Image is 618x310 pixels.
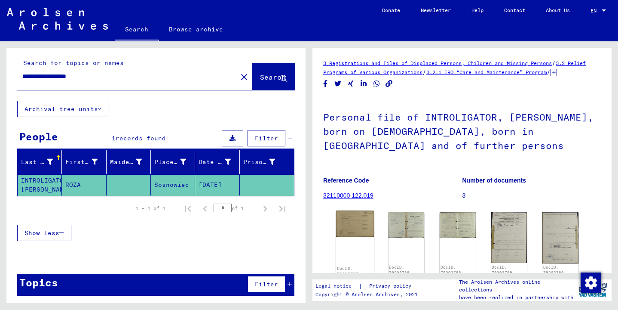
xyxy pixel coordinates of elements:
[441,265,461,276] a: DocID: 79203788
[323,97,601,164] h1: Personal file of INTROLIGATOR, [PERSON_NAME], born on [DEMOGRAPHIC_DATA], born in [GEOGRAPHIC_DAT...
[440,212,476,238] img: 002.jpg
[389,265,410,276] a: DocID: 79203788
[389,212,425,238] img: 001.jpg
[255,280,278,288] span: Filter
[253,63,295,90] button: Search
[248,130,285,146] button: Filter
[336,211,374,237] img: 001.jpg
[154,158,186,167] div: Place of Birth
[18,174,62,195] mat-cell: INTROLIGATOR [PERSON_NAME]
[547,68,551,76] span: /
[323,192,373,199] a: 32110000 122.019
[543,265,564,276] a: DocID: 79203789
[179,200,196,217] button: First page
[257,200,274,217] button: Next page
[552,59,556,67] span: /
[372,78,381,89] button: Share on WhatsApp
[321,78,330,89] button: Share on Facebook
[462,191,601,200] p: 3
[577,279,609,301] img: yv_logo.png
[23,59,124,67] mat-label: Search for topics or names
[422,68,426,76] span: /
[248,276,285,292] button: Filter
[62,174,106,195] mat-cell: ROZA
[151,150,195,174] mat-header-cell: Place of Birth
[491,212,527,263] img: 001.jpg
[19,275,58,290] div: Topics
[315,282,422,291] div: |
[62,150,106,174] mat-header-cell: First Name
[542,212,578,263] img: 002.jpg
[359,78,368,89] button: Share on LinkedIn
[260,73,286,81] span: Search
[116,134,166,142] span: records found
[385,78,394,89] button: Copy link
[240,150,294,174] mat-header-cell: Prisoner #
[154,155,197,169] div: Place of Birth
[17,101,108,117] button: Archival tree units
[18,150,62,174] mat-header-cell: Last Name
[19,129,58,144] div: People
[323,177,369,184] b: Reference Code
[112,134,116,142] span: 1
[214,204,257,212] div: of 1
[199,155,241,169] div: Date of Birth
[462,177,526,184] b: Number of documents
[239,72,249,82] mat-icon: close
[581,273,601,293] img: Change consent
[65,155,108,169] div: First Name
[21,158,53,167] div: Last Name
[459,278,574,294] p: The Arolsen Archives online collections
[315,291,422,298] p: Copyright © Arolsen Archives, 2021
[323,60,552,66] a: 3 Registrations and Files of Displaced Persons, Children and Missing Persons
[7,8,108,30] img: Arolsen_neg.svg
[236,68,253,85] button: Clear
[17,225,71,241] button: Show less
[110,158,142,167] div: Maiden Name
[21,155,64,169] div: Last Name
[492,265,512,276] a: DocID: 79203789
[151,174,195,195] mat-cell: Sosnowiec
[195,174,239,195] mat-cell: [DATE]
[274,200,291,217] button: Last page
[135,205,165,212] div: 1 – 1 of 1
[426,69,547,75] a: 3.2.1 IRO “Care and Maintenance” Program
[24,229,59,237] span: Show less
[333,78,343,89] button: Share on Twitter
[459,294,574,301] p: have been realized in partnership with
[362,282,422,291] a: Privacy policy
[337,266,358,277] a: DocID: 79203787
[199,158,230,167] div: Date of Birth
[243,155,286,169] div: Prisoner #
[196,200,214,217] button: Previous page
[115,19,159,41] a: Search
[346,78,355,89] button: Share on Xing
[110,155,153,169] div: Maiden Name
[107,150,151,174] mat-header-cell: Maiden Name
[243,158,275,167] div: Prisoner #
[315,282,358,291] a: Legal notice
[590,8,600,14] span: EN
[159,19,233,40] a: Browse archive
[65,158,97,167] div: First Name
[195,150,239,174] mat-header-cell: Date of Birth
[255,134,278,142] span: Filter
